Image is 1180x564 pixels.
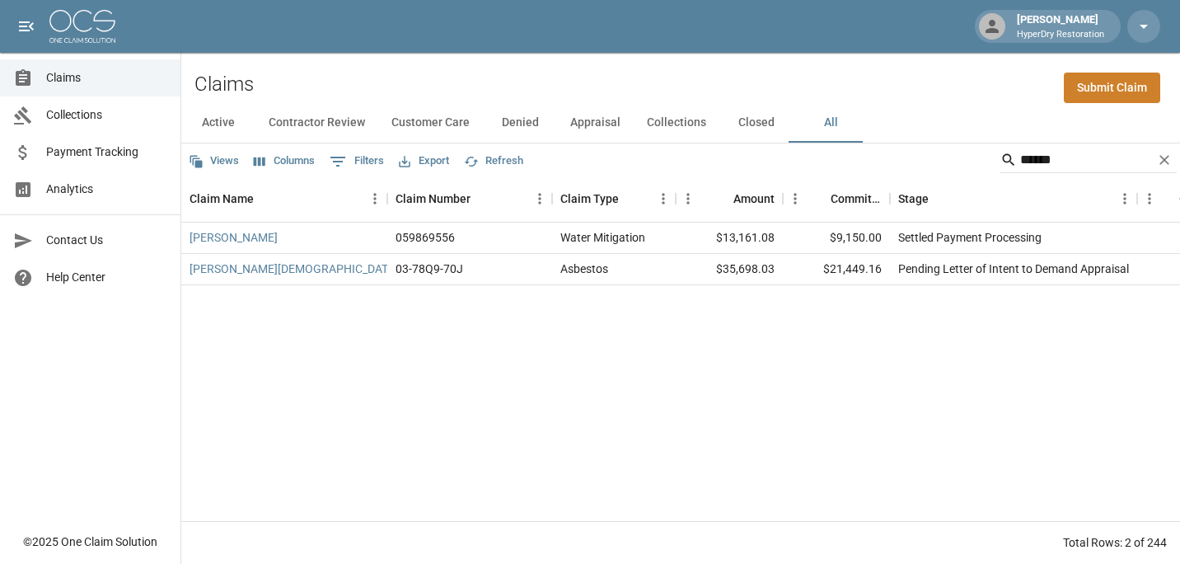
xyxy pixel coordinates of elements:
div: [PERSON_NAME] [1010,12,1111,41]
a: [PERSON_NAME] [190,229,278,246]
button: Menu [676,186,700,211]
div: $35,698.03 [676,254,783,285]
button: Show filters [325,148,388,175]
div: Amount [676,176,783,222]
div: dynamic tabs [181,103,1180,143]
span: Collections [46,106,167,124]
button: Menu [651,186,676,211]
span: Help Center [46,269,167,286]
span: Contact Us [46,232,167,249]
div: Pending Letter of Intent to Demand Appraisal [898,261,1129,277]
button: Refresh [460,148,527,174]
button: All [794,103,868,143]
div: Settled Payment Processing [898,229,1042,246]
div: Search [1000,147,1177,176]
div: Water Mitigation [560,229,645,246]
button: Active [181,103,255,143]
div: $9,150.00 [783,223,890,254]
div: Total Rows: 2 of 244 [1063,534,1167,551]
button: Export [395,148,453,174]
a: [PERSON_NAME][DEMOGRAPHIC_DATA] (ASB) [190,261,430,277]
button: Clear [1152,148,1177,172]
button: Sort [929,187,952,210]
span: Payment Tracking [46,143,167,161]
button: Appraisal [557,103,634,143]
button: Customer Care [378,103,483,143]
div: Claim Number [396,176,471,222]
div: Committed Amount [783,176,890,222]
button: Sort [619,187,642,210]
div: 03-78Q9-70J [396,261,463,277]
button: Select columns [250,148,319,174]
span: Claims [46,69,167,87]
div: Stage [898,176,929,222]
div: Amount [733,176,775,222]
a: Submit Claim [1064,73,1160,103]
button: Sort [808,187,831,210]
button: Denied [483,103,557,143]
div: Claim Type [560,176,619,222]
button: Menu [1137,186,1162,211]
div: Asbestos [560,261,608,277]
button: Menu [783,186,808,211]
button: Menu [363,186,387,211]
button: Collections [634,103,719,143]
button: Views [185,148,243,174]
div: Claim Name [181,176,387,222]
button: Sort [254,187,277,210]
div: © 2025 One Claim Solution [23,533,157,550]
div: Stage [890,176,1137,222]
button: Menu [1112,186,1137,211]
button: Closed [719,103,794,143]
button: Menu [527,186,552,211]
div: $13,161.08 [676,223,783,254]
h2: Claims [194,73,254,96]
div: $21,449.16 [783,254,890,285]
button: Contractor Review [255,103,378,143]
p: HyperDry Restoration [1017,28,1104,42]
img: ocs-logo-white-transparent.png [49,10,115,43]
div: 059869556 [396,229,455,246]
div: Claim Type [552,176,676,222]
div: Claim Name [190,176,254,222]
div: Claim Number [387,176,552,222]
div: Committed Amount [831,176,882,222]
button: Sort [710,187,733,210]
button: open drawer [10,10,43,43]
button: Sort [471,187,494,210]
span: Analytics [46,181,167,198]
